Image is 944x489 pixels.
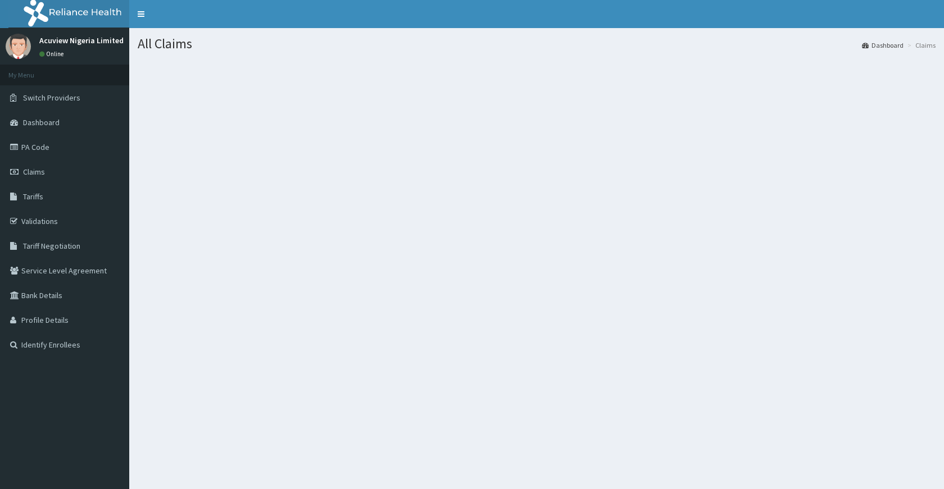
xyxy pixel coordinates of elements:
[23,241,80,251] span: Tariff Negotiation
[39,50,66,58] a: Online
[23,191,43,202] span: Tariffs
[138,36,936,51] h1: All Claims
[23,93,80,103] span: Switch Providers
[905,40,936,50] li: Claims
[6,34,31,59] img: User Image
[862,40,904,50] a: Dashboard
[23,117,60,127] span: Dashboard
[23,167,45,177] span: Claims
[39,36,124,44] p: Acuview Nigeria Limited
